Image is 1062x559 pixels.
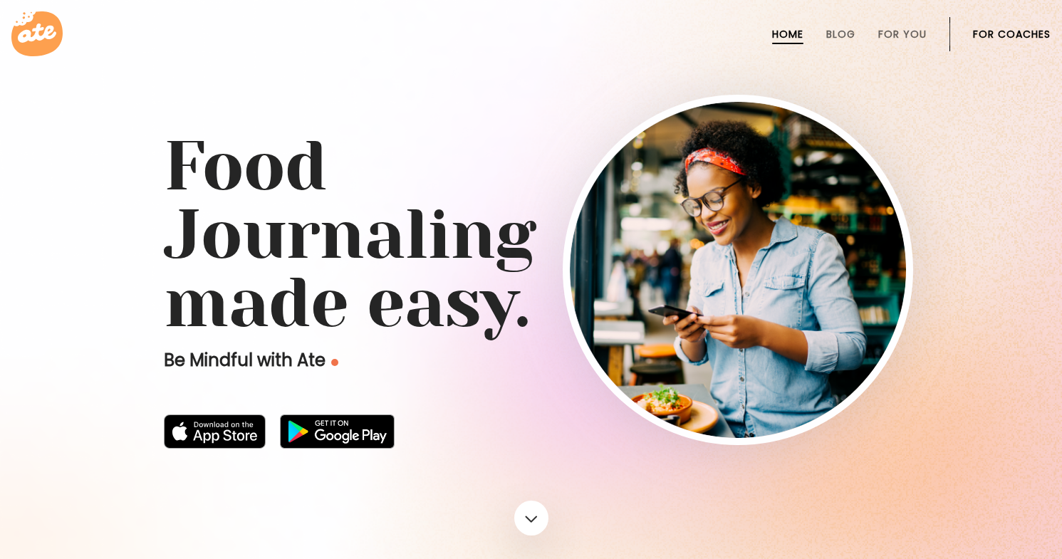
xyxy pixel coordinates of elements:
[570,102,906,438] img: home-hero-img-rounded.png
[164,349,563,372] p: Be Mindful with Ate
[878,28,927,40] a: For You
[973,28,1051,40] a: For Coaches
[164,414,266,449] img: badge-download-apple.svg
[772,28,803,40] a: Home
[164,132,899,338] h1: Food Journaling made easy.
[280,414,395,449] img: badge-download-google.png
[826,28,855,40] a: Blog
